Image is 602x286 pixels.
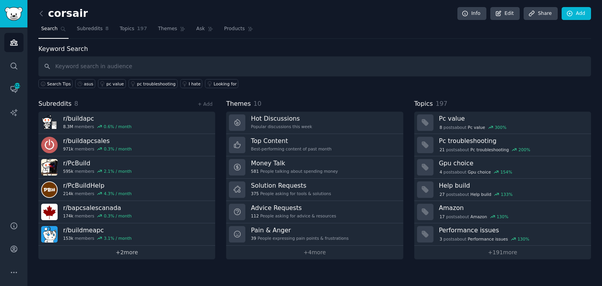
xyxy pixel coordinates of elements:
span: Search Tips [47,81,71,87]
div: 154 % [500,169,512,175]
div: members [63,146,132,152]
span: 21 [439,147,444,152]
span: Subreddits [38,99,72,109]
span: 153k [63,235,73,241]
a: 322 [4,80,24,99]
span: Ask [196,25,205,33]
div: 3.1 % / month [104,235,132,241]
span: Themes [226,99,251,109]
span: 8 [74,100,78,107]
a: Edit [490,7,520,20]
span: 8 [439,125,442,130]
span: Amazon [470,214,487,219]
a: r/buildapcsales971kmembers0.3% / month [38,134,215,156]
button: Search Tips [38,79,73,88]
div: 200 % [519,147,530,152]
a: Ask [194,23,216,39]
div: asus [84,81,93,87]
div: members [63,213,132,219]
span: 197 [435,100,447,107]
span: Pc value [468,125,485,130]
span: 17 [439,214,444,219]
input: Keyword search in audience [38,56,591,76]
a: pc troubleshooting [129,79,178,88]
span: Help build [470,192,491,197]
span: 322 [14,83,21,89]
h3: r/ buildapcsales [63,137,132,145]
a: Pain & Anger39People expressing pain points & frustrations [226,223,403,246]
span: Performance issues [468,236,508,242]
a: Share [524,7,557,20]
a: Pc troubleshooting21postsaboutPc troubleshooting200% [414,134,591,156]
div: People asking for advice & resources [251,213,336,219]
h3: r/ PcBuild [63,159,132,167]
a: I hate [180,79,203,88]
a: r/PcBuild595kmembers2.1% / month [38,156,215,179]
h3: Performance issues [439,226,586,234]
a: Add [562,7,591,20]
span: 8.3M [63,124,73,129]
div: 0.3 % / month [104,146,132,152]
div: members [63,235,132,241]
a: r/buildapc8.3Mmembers0.6% / month [38,112,215,134]
a: +4more [226,246,403,259]
span: 174k [63,213,73,219]
a: Pc value8postsaboutPc value300% [414,112,591,134]
h3: r/ buildapc [63,114,132,123]
span: 39 [251,235,256,241]
h3: r/ PcBuildHelp [63,181,132,190]
div: 130 % [517,236,529,242]
h3: Money Talk [251,159,338,167]
a: pc value [98,79,126,88]
span: 112 [251,213,259,219]
img: bapcsalescanada [41,204,58,220]
span: 375 [251,191,259,196]
span: 581 [251,168,259,174]
a: r/PcBuildHelp214kmembers4.3% / month [38,179,215,201]
a: Performance issues3postsaboutPerformance issues130% [414,223,591,246]
a: Help build27postsaboutHelp build133% [414,179,591,201]
span: Pc troubleshooting [470,147,509,152]
span: 595k [63,168,73,174]
h3: Hot Discussions [251,114,312,123]
div: Popular discussions this week [251,124,312,129]
span: 27 [439,192,444,197]
div: I hate [189,81,201,87]
div: 133 % [501,192,513,197]
a: asus [75,79,95,88]
a: r/buildmeapc153kmembers3.1% / month [38,223,215,246]
div: post s about [439,191,513,198]
img: PcBuildHelp [41,181,58,198]
div: pc troubleshooting [137,81,176,87]
h3: Top Content [251,137,332,145]
div: Looking for [214,81,237,87]
span: 214k [63,191,73,196]
a: Money Talk581People talking about spending money [226,156,403,179]
a: Solution Requests375People asking for tools & solutions [226,179,403,201]
span: 971k [63,146,73,152]
a: Search [38,23,69,39]
h3: Pain & Anger [251,226,348,234]
div: post s about [439,146,531,153]
img: buildapc [41,114,58,131]
a: +2more [38,246,215,259]
div: post s about [439,213,509,220]
img: GummySearch logo [5,7,23,21]
span: Gpu choice [468,169,491,175]
h3: Gpu choice [439,159,586,167]
span: 10 [254,100,261,107]
span: Topics [414,99,433,109]
a: Hot DiscussionsPopular discussions this week [226,112,403,134]
h3: Pc value [439,114,586,123]
div: 0.6 % / month [104,124,132,129]
h3: Solution Requests [251,181,331,190]
div: People expressing pain points & frustrations [251,235,348,241]
span: 3 [439,236,442,242]
img: buildapcsales [41,137,58,153]
h3: Help build [439,181,586,190]
div: Best-performing content of past month [251,146,332,152]
div: members [63,124,132,129]
h3: r/ buildmeapc [63,226,132,234]
a: Advice Requests112People asking for advice & resources [226,201,403,223]
div: post s about [439,235,530,243]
